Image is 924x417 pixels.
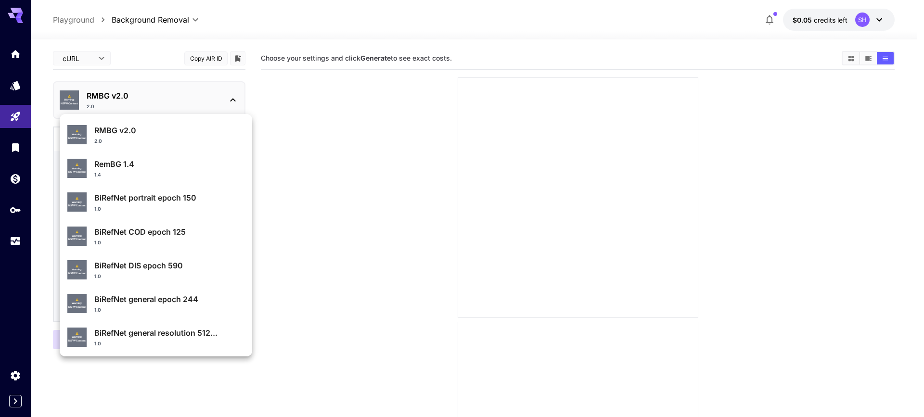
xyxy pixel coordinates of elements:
[94,260,244,271] p: BiRefNet DIS epoch 590
[67,154,244,182] div: ⚠️Warning:NSFW ContentRemBG 1.41.4
[67,222,244,250] div: ⚠️Warning:NSFW ContentBiRefNet COD epoch 1251.0
[68,272,86,276] span: NSFW Content
[72,234,82,238] span: Warning:
[72,201,82,204] span: Warning:
[67,323,244,351] div: ⚠️Warning:NSFW ContentBiRefNet general resolution 512...1.0
[94,340,101,347] p: 1.0
[67,188,244,216] div: ⚠️Warning:NSFW ContentBiRefNet portrait epoch 1501.0
[68,137,86,140] span: NSFW Content
[67,256,244,284] div: ⚠️Warning:NSFW ContentBiRefNet DIS epoch 5901.0
[76,332,78,336] span: ⚠️
[94,171,101,178] p: 1.4
[72,167,82,171] span: Warning:
[94,138,102,145] p: 2.0
[94,226,244,238] p: BiRefNet COD epoch 125
[76,197,78,201] span: ⚠️
[94,327,244,339] p: BiRefNet general resolution 512...
[94,192,244,203] p: BiRefNet portrait epoch 150
[68,238,86,241] span: NSFW Content
[94,293,244,305] p: BiRefNet general epoch 244
[72,302,82,305] span: Warning:
[76,129,78,133] span: ⚠️
[94,273,101,280] p: 1.0
[76,230,78,234] span: ⚠️
[72,335,82,339] span: Warning:
[68,170,86,174] span: NSFW Content
[68,305,86,309] span: NSFW Content
[94,239,101,246] p: 1.0
[68,339,86,343] span: NSFW Content
[72,133,82,137] span: Warning:
[76,163,78,167] span: ⚠️
[68,204,86,208] span: NSFW Content
[94,158,244,170] p: RemBG 1.4
[94,125,244,136] p: RMBG v2.0
[76,265,78,268] span: ⚠️
[67,290,244,317] div: ⚠️Warning:NSFW ContentBiRefNet general epoch 2441.0
[76,298,78,302] span: ⚠️
[67,121,244,149] div: ⚠️Warning:NSFW ContentRMBG v2.02.0
[72,268,82,272] span: Warning:
[94,306,101,314] p: 1.0
[94,205,101,213] p: 1.0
